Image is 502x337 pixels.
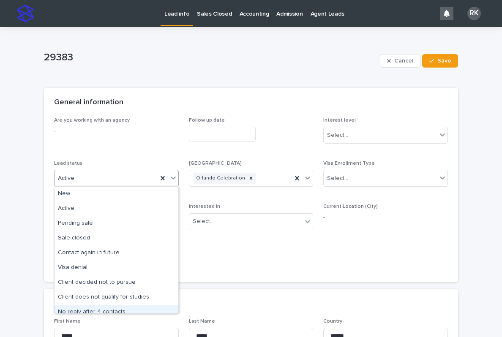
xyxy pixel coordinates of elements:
[55,290,178,305] div: Client does not qualify for studies
[323,213,448,222] p: -
[394,58,413,64] span: Cancel
[422,54,458,68] button: Save
[327,131,348,140] div: Select...
[55,261,178,275] div: Visa denial
[55,216,178,231] div: Pending sale
[54,127,179,136] p: -
[323,118,356,123] span: Interest level
[189,118,225,123] span: Follow up date
[55,246,178,261] div: Contact again in future
[44,52,376,64] p: 29383
[467,7,481,20] div: RK
[54,161,82,166] span: Lead status
[323,161,375,166] span: Visa Enrollment Type
[189,161,242,166] span: [GEOGRAPHIC_DATA]
[194,173,246,184] div: Orlando Celebration
[323,319,342,324] span: Country
[58,174,74,183] span: Active
[55,305,178,320] div: No reply after 4 contacts
[54,118,130,123] span: Are you working with an agency
[54,319,81,324] span: First Name
[327,174,348,183] div: Select...
[55,187,178,201] div: New
[193,217,214,226] div: Select...
[380,54,420,68] button: Cancel
[189,204,220,209] span: Interested in
[323,204,378,209] span: Current Location (City)
[54,98,123,107] h2: General information
[437,58,451,64] span: Save
[189,319,215,324] span: Last Name
[55,275,178,290] div: Client decided not to pursue
[55,231,178,246] div: Sale closed
[17,5,34,22] img: stacker-logo-s-only.png
[55,201,178,216] div: Active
